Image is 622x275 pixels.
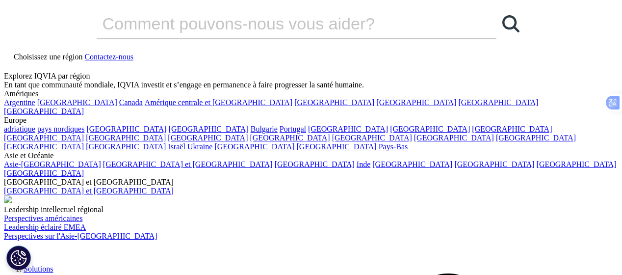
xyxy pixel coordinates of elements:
a: [GEOGRAPHIC_DATA] et [GEOGRAPHIC_DATA] [4,187,174,195]
a: [GEOGRAPHIC_DATA] [86,142,166,151]
a: [GEOGRAPHIC_DATA] [496,134,576,142]
font: Europe [4,116,26,124]
a: pays nordiques [37,125,84,133]
button: Paramètres des cookies [6,246,31,270]
a: [GEOGRAPHIC_DATA] [390,125,470,133]
a: [GEOGRAPHIC_DATA] [308,125,388,133]
img: 2093_analyzing-data-using-big-screen-display-and-laptop.png [4,195,12,203]
font: Asie et Océanie [4,151,53,160]
input: Recherche [97,9,468,38]
a: [GEOGRAPHIC_DATA] [376,98,456,107]
font: Contactez-nous [84,53,133,61]
a: adriatique [4,125,35,133]
a: [GEOGRAPHIC_DATA] [168,134,248,142]
a: [GEOGRAPHIC_DATA] [372,160,452,168]
font: [GEOGRAPHIC_DATA] et [GEOGRAPHIC_DATA] [4,178,174,186]
a: Inde [357,160,370,168]
a: [GEOGRAPHIC_DATA] et [GEOGRAPHIC_DATA] [103,160,273,168]
font: Amériques [4,89,38,98]
a: [GEOGRAPHIC_DATA] [294,98,374,107]
a: [GEOGRAPHIC_DATA] [537,160,617,168]
font: En tant que communauté mondiale, IQVIA investit et s’engage en permanence à faire progresser la s... [4,81,364,89]
a: Perspectives sur l'Asie-[GEOGRAPHIC_DATA] [4,232,157,240]
a: Pays-Bas [379,142,408,151]
a: [GEOGRAPHIC_DATA] [332,134,412,142]
a: [GEOGRAPHIC_DATA] [275,160,355,168]
font: Explorez IQVIA par région [4,72,90,80]
a: Argentine [4,98,35,107]
a: [GEOGRAPHIC_DATA] [454,160,534,168]
a: Asie-[GEOGRAPHIC_DATA] [4,160,101,168]
a: [GEOGRAPHIC_DATA] [4,107,84,115]
a: [GEOGRAPHIC_DATA] [169,125,249,133]
a: Solutions [24,265,53,273]
a: [GEOGRAPHIC_DATA] [414,134,494,142]
a: [GEOGRAPHIC_DATA] [250,134,330,142]
a: Portugal [280,125,306,133]
a: Perspectives américaines [4,214,82,222]
a: Bulgarie [251,125,278,133]
a: [GEOGRAPHIC_DATA] [4,134,84,142]
a: [GEOGRAPHIC_DATA] [297,142,377,151]
a: [GEOGRAPHIC_DATA] [214,142,294,151]
a: Ukraine [187,142,213,151]
font: Canada [119,98,143,107]
a: [GEOGRAPHIC_DATA] [458,98,538,107]
font: Choisissez une région [14,53,82,61]
a: [GEOGRAPHIC_DATA] [37,98,117,107]
a: [GEOGRAPHIC_DATA] [4,169,84,177]
a: [GEOGRAPHIC_DATA] [472,125,552,133]
img: IQVIA, société de recherche clinique pharmaceutique et de technologies de l'information dans le d... [4,241,82,255]
a: [GEOGRAPHIC_DATA] [4,142,84,151]
svg: Recherche [502,15,519,32]
a: Recherche [496,9,526,38]
a: [GEOGRAPHIC_DATA] [86,134,166,142]
a: Amérique centrale et [GEOGRAPHIC_DATA] [145,98,292,107]
a: [GEOGRAPHIC_DATA] [86,125,166,133]
a: Leadership éclairé EMEA [4,223,86,231]
font: Leadership intellectuel régional [4,205,104,214]
a: Israël [168,142,185,151]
